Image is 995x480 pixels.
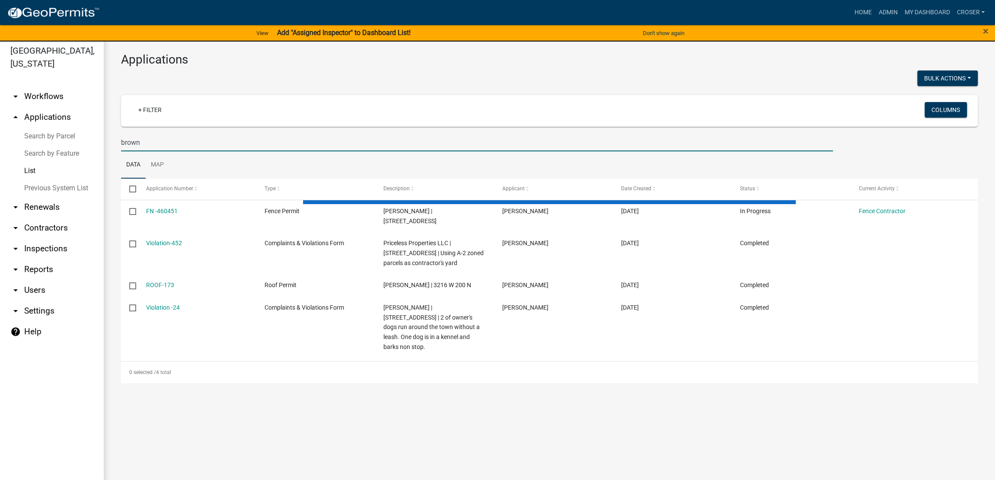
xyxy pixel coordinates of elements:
[121,179,137,199] datatable-header-cell: Select
[875,4,901,21] a: Admin
[621,304,639,311] span: 04/04/2022
[10,264,21,275] i: arrow_drop_down
[621,240,639,246] span: 02/12/2025
[131,102,169,118] a: + Filter
[10,326,21,337] i: help
[621,186,651,192] span: Date Created
[10,202,21,212] i: arrow_drop_down
[502,208,549,214] span: Teresa Price
[137,179,256,199] datatable-header-cell: Application Number
[146,282,174,288] a: ROOF-173
[121,362,978,383] div: 4 total
[639,26,688,40] button: Don't show again
[858,186,894,192] span: Current Activity
[740,186,755,192] span: Status
[901,4,953,21] a: My Dashboard
[121,52,978,67] h3: Applications
[383,304,480,350] span: Price, Brian K | 5488 E MILL STREET, NORTH GROVE | 2 of owner's dogs run around the town without ...
[121,151,146,179] a: Data
[858,208,905,214] a: Fence Contractor
[146,208,178,214] a: FN -460451
[146,304,180,311] a: Violation -24
[146,240,182,246] a: Violation-452
[740,208,771,214] span: In Progress
[10,91,21,102] i: arrow_drop_down
[10,243,21,254] i: arrow_drop_down
[383,240,484,266] span: Priceless Properties LLC | 3414 N EEL RIVER CEMETERY Rd | Using A-2 zoned parcels as contractor's...
[621,282,639,288] span: 06/24/2024
[10,285,21,295] i: arrow_drop_down
[146,151,169,179] a: Map
[502,240,549,246] span: Brooklyn Thomas
[256,179,375,199] datatable-header-cell: Type
[983,25,989,37] span: ×
[613,179,732,199] datatable-header-cell: Date Created
[502,304,549,311] span: Megan Gipson
[917,70,978,86] button: Bulk Actions
[265,282,297,288] span: Roof Permit
[740,282,769,288] span: Completed
[265,304,344,311] span: Complaints & Violations Form
[953,4,988,21] a: croser
[983,26,989,36] button: Close
[740,304,769,311] span: Completed
[121,134,833,151] input: Search for applications
[146,186,193,192] span: Application Number
[494,179,613,199] datatable-header-cell: Applicant
[621,208,639,214] span: 08/07/2025
[850,179,969,199] datatable-header-cell: Current Activity
[925,102,967,118] button: Columns
[265,208,300,214] span: Fence Permit
[740,240,769,246] span: Completed
[502,186,525,192] span: Applicant
[731,179,850,199] datatable-header-cell: Status
[10,223,21,233] i: arrow_drop_down
[383,282,471,288] span: Price, Russel L Jr | 3216 W 200 N
[502,282,549,288] span: Jon Baker
[383,208,437,224] span: Price, Brian K | 5488 E MILL STREET, NORTH GROVE
[277,29,411,37] strong: Add "Assigned Inspector" to Dashboard List!
[10,112,21,122] i: arrow_drop_up
[265,240,344,246] span: Complaints & Violations Form
[383,186,410,192] span: Description
[265,186,276,192] span: Type
[851,4,875,21] a: Home
[253,26,272,40] a: View
[129,369,156,375] span: 0 selected /
[10,306,21,316] i: arrow_drop_down
[375,179,494,199] datatable-header-cell: Description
